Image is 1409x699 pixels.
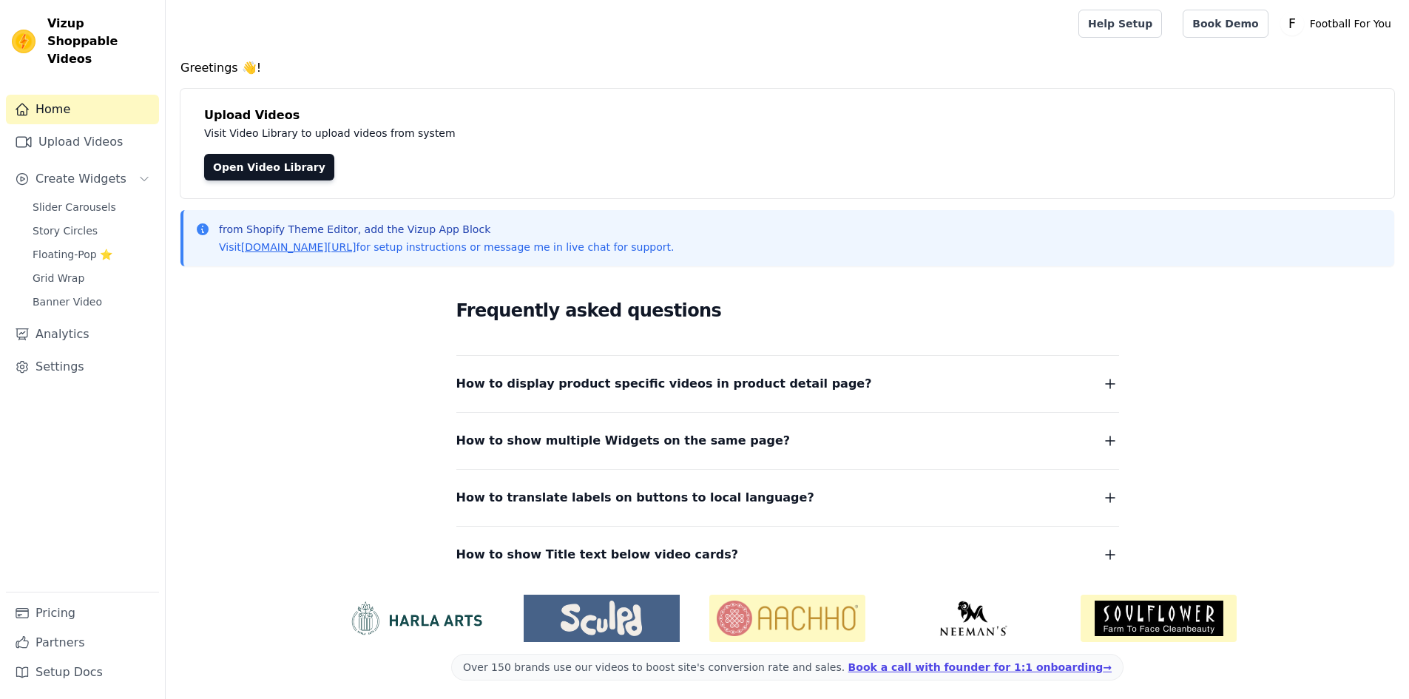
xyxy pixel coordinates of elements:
h2: Frequently asked questions [456,296,1119,325]
img: Sculpd US [524,601,680,636]
a: Floating-Pop ⭐ [24,244,159,265]
span: How to show multiple Widgets on the same page? [456,430,791,451]
span: Create Widgets [36,170,126,188]
h4: Greetings 👋! [180,59,1394,77]
span: How to show Title text below video cards? [456,544,739,565]
span: Banner Video [33,294,102,309]
a: Story Circles [24,220,159,241]
img: HarlaArts [338,601,494,636]
a: Pricing [6,598,159,628]
a: Grid Wrap [24,268,159,288]
a: [DOMAIN_NAME][URL] [241,241,357,253]
img: Aachho [709,595,865,642]
span: Grid Wrap [33,271,84,286]
p: Football For You [1304,10,1397,37]
img: Vizup [12,30,36,53]
span: Slider Carousels [33,200,116,215]
a: Book a call with founder for 1:1 onboarding [848,661,1112,673]
p: Visit for setup instructions or message me in live chat for support. [219,240,674,254]
button: F Football For You [1280,10,1397,37]
button: How to translate labels on buttons to local language? [456,487,1119,508]
a: Settings [6,352,159,382]
button: How to display product specific videos in product detail page? [456,374,1119,394]
h4: Upload Videos [204,107,1371,124]
a: Home [6,95,159,124]
a: Partners [6,628,159,658]
a: Book Demo [1183,10,1268,38]
p: from Shopify Theme Editor, add the Vizup App Block [219,222,674,237]
a: Upload Videos [6,127,159,157]
span: Floating-Pop ⭐ [33,247,112,262]
button: How to show Title text below video cards? [456,544,1119,565]
a: Banner Video [24,291,159,312]
img: Neeman's [895,601,1051,636]
a: Open Video Library [204,154,334,180]
text: F [1288,16,1296,31]
p: Visit Video Library to upload videos from system [204,124,867,142]
a: Setup Docs [6,658,159,687]
a: Help Setup [1078,10,1162,38]
span: How to translate labels on buttons to local language? [456,487,814,508]
span: Vizup Shoppable Videos [47,15,153,68]
img: Soulflower [1081,595,1237,642]
button: How to show multiple Widgets on the same page? [456,430,1119,451]
a: Analytics [6,320,159,349]
a: Slider Carousels [24,197,159,217]
button: Create Widgets [6,164,159,194]
span: How to display product specific videos in product detail page? [456,374,872,394]
span: Story Circles [33,223,98,238]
